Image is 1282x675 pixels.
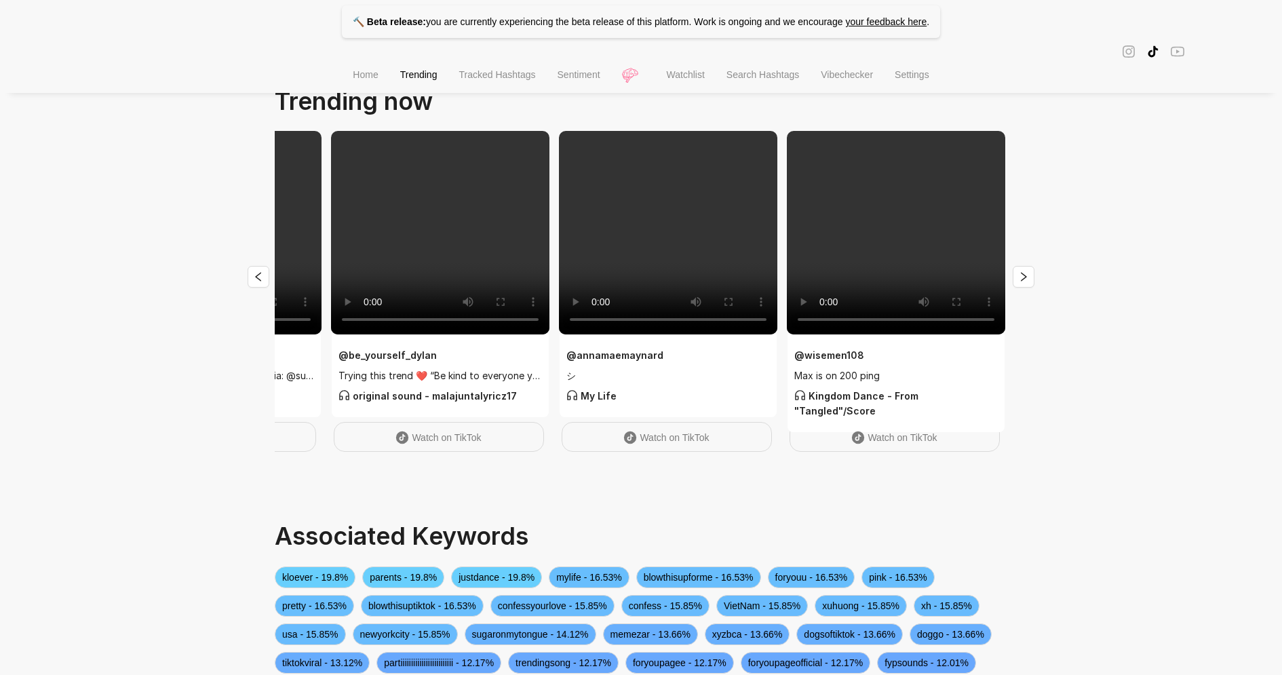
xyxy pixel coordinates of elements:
span: Trying this trend ❤️ “Be kind to everyone you meet , you may not know their story” [338,368,542,383]
span: confessyourlove - 15.85% [490,595,615,617]
span: blowthisupforme - 16.53% [636,566,761,588]
span: foryoupagee - 12.17% [625,652,734,674]
p: you are currently experiencing the beta release of this platform. Work is ongoing and we encourage . [342,5,940,38]
strong: My Life [566,390,617,402]
span: doggo - 13.66% [910,623,992,645]
span: left [253,271,264,282]
span: newyorkcity - 15.85% [353,623,458,645]
span: xh - 15.85% [914,595,979,617]
span: mylife - 16.53% [549,566,629,588]
span: foryoupageofficial - 12.17% [741,652,870,674]
span: xuhuong - 15.85% [815,595,907,617]
span: xyzbca - 13.66% [705,623,790,645]
span: Sentiment [558,69,600,80]
span: customer-service [566,389,578,401]
a: Watch on TikTok [562,422,772,452]
span: fypsounds - 12.01% [877,652,976,674]
strong: Kingdom Dance - From "Tangled"/Score [794,390,918,417]
span: partiiiiiiiiiiiiiiiiiiiiiiiii - 12.17% [376,652,501,674]
span: pink - 16.53% [861,566,935,588]
strong: @ annamaemaynard [566,349,663,361]
span: Max is on 200 ping [794,368,998,383]
span: VietNam - 15.85% [716,595,808,617]
span: parents - 19.8% [362,566,444,588]
span: Vibechecker [821,69,873,80]
span: blowthisuptiktok - 16.53% [361,595,484,617]
span: instagram [1122,43,1135,59]
strong: 🔨 Beta release: [353,16,426,27]
span: customer-service [338,389,350,401]
span: Watchlist [667,69,705,80]
span: justdance - 19.8% [451,566,542,588]
span: sugaronmytongue - 14.12% [465,623,596,645]
span: trendingsong - 12.17% [508,652,619,674]
span: Trending [400,69,438,80]
span: Tracked Hashtags [459,69,535,80]
span: customer-service [794,389,806,401]
span: foryouu - 16.53% [768,566,855,588]
span: memezar - 13.66% [603,623,698,645]
span: tiktokviral - 13.12% [275,652,370,674]
span: Watch on TikTok [412,432,481,443]
span: dogsoftiktok - 13.66% [796,623,903,645]
a: your feedback here [845,16,927,27]
span: pretty - 16.53% [275,595,354,617]
span: Home [353,69,378,80]
span: Associated Keywords [275,521,528,551]
span: youtube [1171,43,1184,59]
span: usa - 15.85% [275,623,346,645]
span: シ゚ [566,368,770,383]
strong: original sound - malajuntalyricz17 [338,390,517,402]
span: Trending now [275,86,433,116]
span: Watch on TikTok [640,432,709,443]
strong: @ be_yourself_dylan [338,349,437,361]
span: Watch on TikTok [868,432,937,443]
span: confess - 15.85% [621,595,710,617]
strong: @ wisemen108 [794,349,864,361]
span: Settings [895,69,929,80]
span: kloever - 19.8% [275,566,355,588]
span: Search Hashtags [726,69,799,80]
span: right [1018,271,1029,282]
a: Watch on TikTok [790,422,1000,452]
a: Watch on TikTok [334,422,544,452]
